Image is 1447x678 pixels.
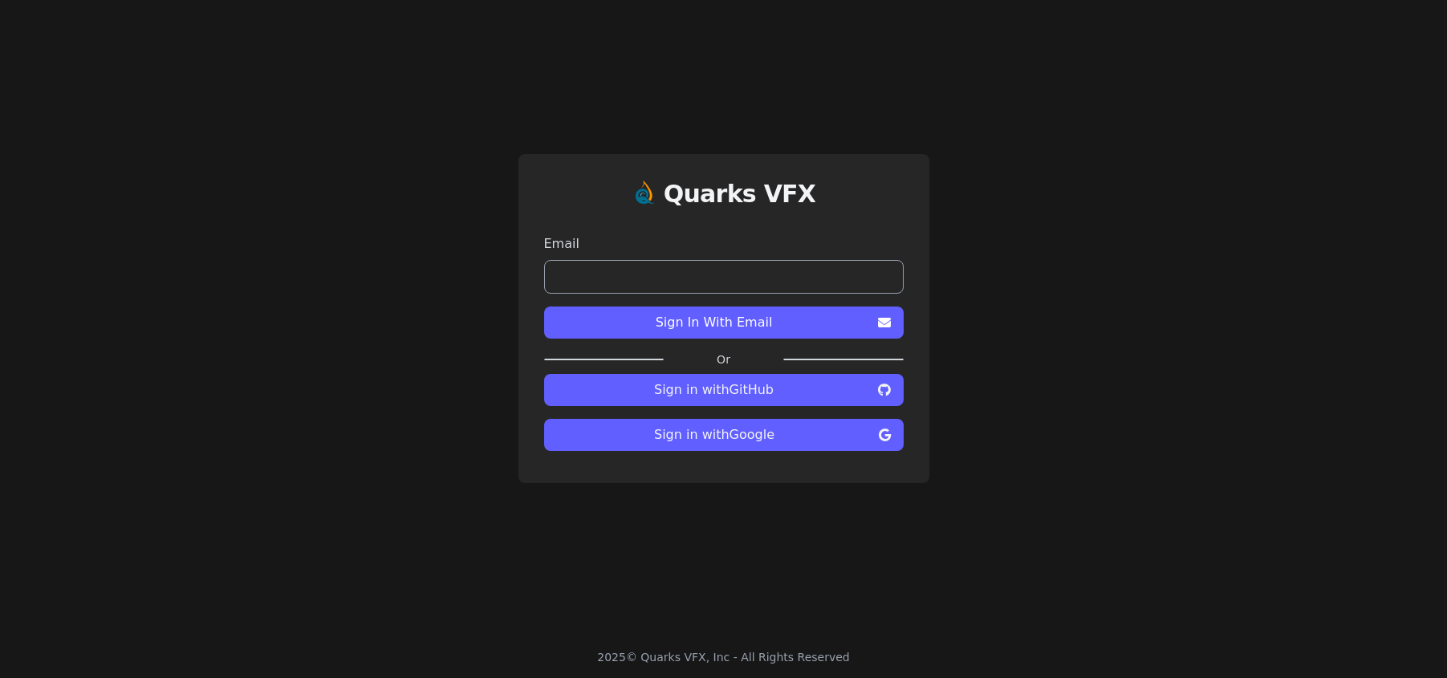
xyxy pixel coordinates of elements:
[664,180,816,221] a: Quarks VFX
[664,180,816,209] h1: Quarks VFX
[557,313,872,332] span: Sign In With Email
[544,374,904,406] button: Sign in withGitHub
[544,307,904,339] button: Sign In With Email
[557,380,872,400] span: Sign in with GitHub
[557,425,872,445] span: Sign in with Google
[597,649,850,665] div: 2025 © Quarks VFX, Inc - All Rights Reserved
[544,234,904,254] label: Email
[664,351,782,367] label: Or
[544,419,904,451] button: Sign in withGoogle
